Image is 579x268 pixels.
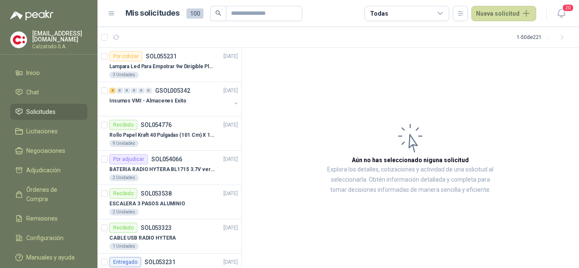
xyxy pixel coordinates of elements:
p: Rollo Papel Kraft 40 Pulgadas (101 Cm) X 150 Mts 60 Gr [109,131,215,139]
span: Inicio [26,68,40,77]
a: Licitaciones [10,123,87,139]
span: Negociaciones [26,146,65,155]
a: Inicio [10,65,87,81]
div: Recibido [109,223,137,233]
p: SOL055231 [146,53,177,59]
p: [DATE] [223,155,238,163]
div: Por cotizar [109,51,142,61]
span: Adjudicación [26,166,61,175]
div: Recibido [109,120,137,130]
p: Lampara Led Para Empotrar 9w Dirigible Plafon 11cm [109,63,215,71]
span: Chat [26,88,39,97]
a: Manuales y ayuda [10,249,87,265]
p: SOL053538 [141,191,172,196]
span: Órdenes de Compra [26,185,79,204]
div: 2 Unidades [109,209,139,216]
a: Órdenes de Compra [10,182,87,207]
button: 20 [554,6,569,21]
div: Todas [370,9,388,18]
div: 0 [124,88,130,94]
div: 0 [131,88,137,94]
a: 4 0 0 0 0 0 GSOL005342[DATE] Insumos VMI - Almacenes Exito [109,86,239,113]
div: Recibido [109,188,137,199]
div: Por adjudicar [109,154,148,164]
span: Solicitudes [26,107,56,116]
p: Calzatodo S.A. [32,44,87,49]
div: 0 [117,88,123,94]
p: GSOL005342 [155,88,190,94]
div: 3 Unidades [109,72,139,78]
a: Solicitudes [10,104,87,120]
a: RecibidoSOL054776[DATE] Rollo Papel Kraft 40 Pulgadas (101 Cm) X 150 Mts 60 Gr9 Unidades [97,116,241,151]
div: 1 - 50 de 221 [517,30,569,44]
div: Entregado [109,257,141,267]
span: search [215,10,221,16]
span: Configuración [26,233,64,243]
p: CABLE USB RADIO HYTERA [109,234,176,242]
span: Licitaciones [26,127,58,136]
a: Remisiones [10,210,87,227]
a: RecibidoSOL053538[DATE] ESCALERA 3 PASOS ALUMINIO2 Unidades [97,185,241,219]
p: [DATE] [223,52,238,61]
h1: Mis solicitudes [125,7,180,19]
p: [EMAIL_ADDRESS][DOMAIN_NAME] [32,30,87,42]
a: Negociaciones [10,143,87,159]
p: [DATE] [223,258,238,266]
p: [DATE] [223,87,238,95]
a: Configuración [10,230,87,246]
p: SOL054066 [151,156,182,162]
p: [DATE] [223,224,238,232]
img: Logo peakr [10,10,53,20]
div: 4 [109,88,116,94]
a: Por cotizarSOL055231[DATE] Lampara Led Para Empotrar 9w Dirigible Plafon 11cm3 Unidades [97,48,241,82]
a: Chat [10,84,87,100]
div: 1 Unidades [109,243,139,250]
div: 0 [145,88,152,94]
span: Manuales y ayuda [26,253,75,262]
p: Explora los detalles, cotizaciones y actividad de una solicitud al seleccionarla. Obtén informaci... [326,165,494,195]
span: Remisiones [26,214,58,223]
button: Nueva solicitud [471,6,536,21]
h3: Aún no has seleccionado niguna solicitud [352,155,469,165]
p: SOL054776 [141,122,172,128]
p: SOL053323 [141,225,172,231]
p: [DATE] [223,190,238,198]
img: Company Logo [11,32,27,48]
p: SOL053231 [145,259,175,265]
a: RecibidoSOL053323[DATE] CABLE USB RADIO HYTERA1 Unidades [97,219,241,254]
p: ESCALERA 3 PASOS ALUMINIO [109,200,185,208]
div: 2 Unidades [109,174,139,181]
p: BATERIA RADIO HYTERA BL1715 3.7V ver imagen [109,166,215,174]
a: Por adjudicarSOL054066[DATE] BATERIA RADIO HYTERA BL1715 3.7V ver imagen2 Unidades [97,151,241,185]
p: [DATE] [223,121,238,129]
div: 0 [138,88,145,94]
span: 100 [187,8,203,19]
a: Adjudicación [10,162,87,178]
p: Insumos VMI - Almacenes Exito [109,97,187,105]
div: 9 Unidades [109,140,139,147]
span: 20 [562,4,574,12]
